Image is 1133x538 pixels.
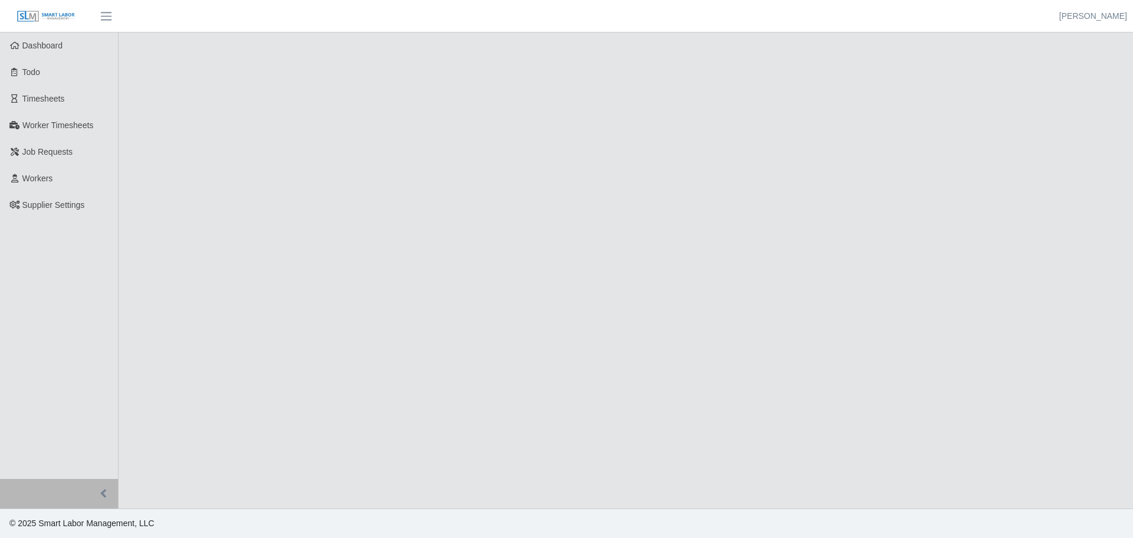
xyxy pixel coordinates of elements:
[22,147,73,156] span: Job Requests
[9,519,154,528] span: © 2025 Smart Labor Management, LLC
[1059,10,1127,22] a: [PERSON_NAME]
[22,94,65,103] span: Timesheets
[22,41,63,50] span: Dashboard
[22,174,53,183] span: Workers
[17,10,76,23] img: SLM Logo
[22,120,93,130] span: Worker Timesheets
[22,67,40,77] span: Todo
[22,200,85,210] span: Supplier Settings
